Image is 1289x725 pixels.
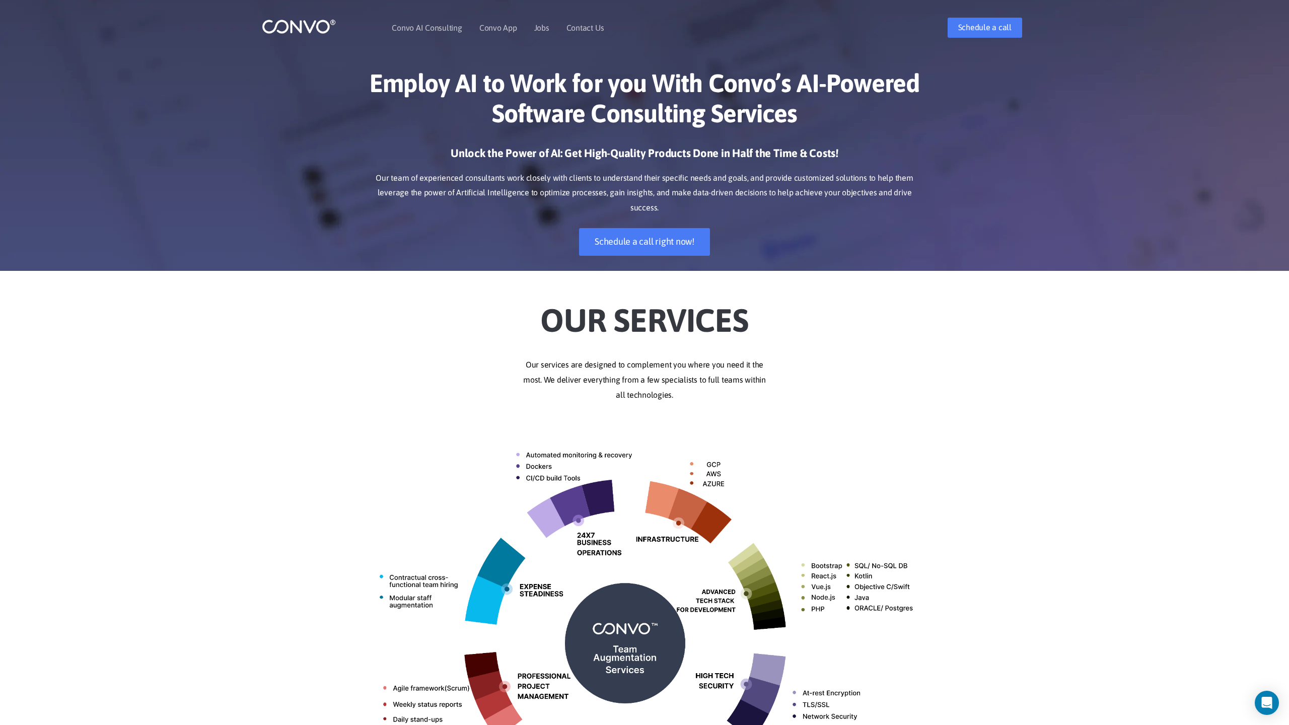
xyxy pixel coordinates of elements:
h1: Employ AI to Work for you With Convo’s AI-Powered Software Consulting Services [365,68,924,136]
a: Convo AI Consulting [392,24,462,32]
a: Convo App [479,24,517,32]
h2: Our Services [365,286,924,342]
img: logo_1.png [262,19,336,34]
div: Open Intercom Messenger [1255,691,1279,715]
a: Schedule a call right now! [579,228,710,256]
a: Jobs [534,24,549,32]
h3: Unlock the Power of AI: Get High-Quality Products Done in Half the Time & Costs! [365,146,924,168]
a: Schedule a call [948,18,1022,38]
a: Contact Us [566,24,604,32]
p: Our team of experienced consultants work closely with clients to understand their specific needs ... [365,171,924,216]
p: Our services are designed to complement you where you need it the most. We deliver everything fro... [365,357,924,403]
